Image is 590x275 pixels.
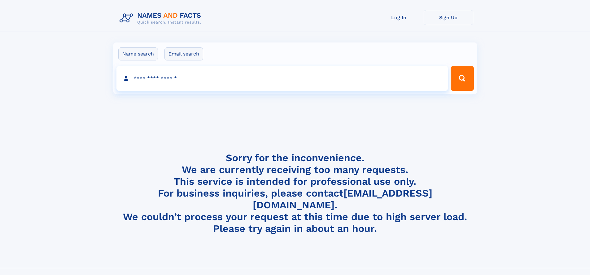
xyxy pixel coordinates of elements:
[116,66,448,91] input: search input
[451,66,474,91] button: Search Button
[253,187,432,211] a: [EMAIL_ADDRESS][DOMAIN_NAME]
[424,10,473,25] a: Sign Up
[374,10,424,25] a: Log In
[118,47,158,60] label: Name search
[164,47,203,60] label: Email search
[117,10,206,27] img: Logo Names and Facts
[117,152,473,235] h4: Sorry for the inconvenience. We are currently receiving too many requests. This service is intend...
